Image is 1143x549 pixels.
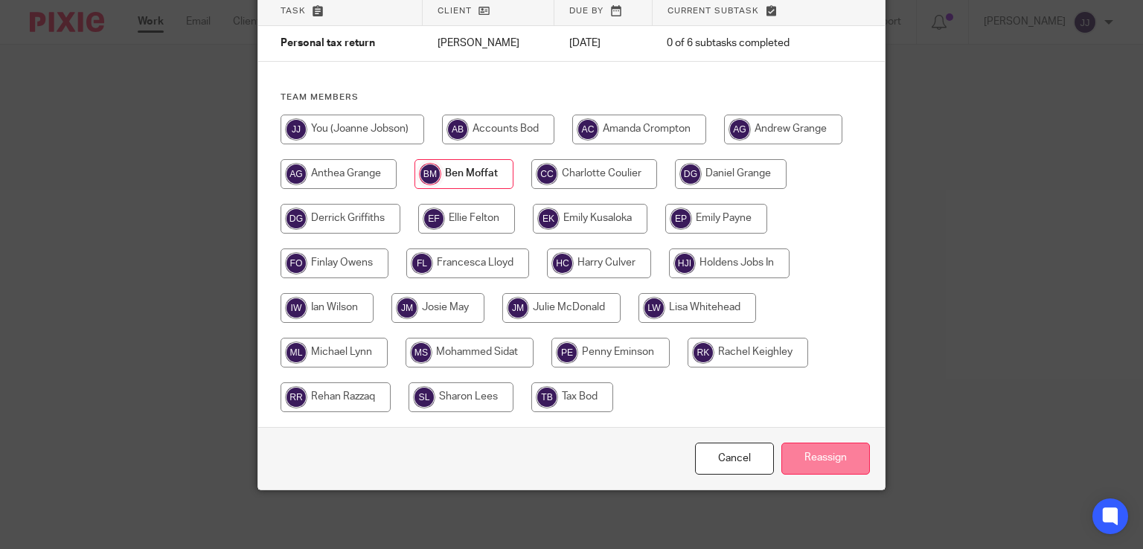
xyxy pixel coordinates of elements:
[667,7,759,15] span: Current subtask
[281,91,863,103] h4: Team members
[569,36,637,51] p: [DATE]
[569,7,603,15] span: Due by
[281,7,306,15] span: Task
[781,443,870,475] input: Reassign
[695,443,774,475] a: Close this dialog window
[438,7,472,15] span: Client
[652,26,832,62] td: 0 of 6 subtasks completed
[438,36,540,51] p: [PERSON_NAME]
[281,39,375,49] span: Personal tax return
